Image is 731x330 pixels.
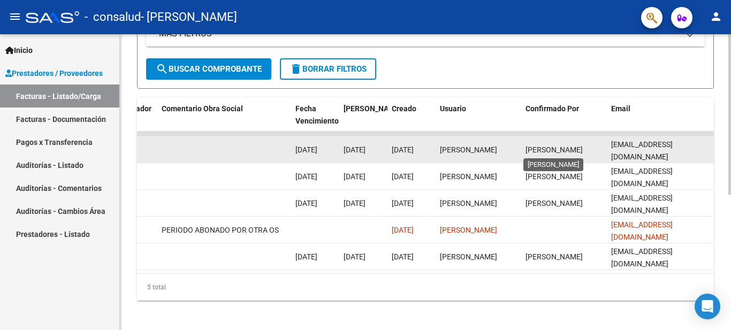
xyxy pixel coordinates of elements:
[290,64,367,74] span: Borrar Filtros
[392,226,414,234] span: [DATE]
[611,194,673,214] span: [EMAIL_ADDRESS][DOMAIN_NAME]
[156,64,262,74] span: Buscar Comprobante
[392,252,414,261] span: [DATE]
[607,97,714,144] datatable-header-cell: Email
[611,140,673,161] span: [EMAIL_ADDRESS][DOMAIN_NAME]
[162,104,243,113] span: Comentario Obra Social
[392,199,414,208] span: [DATE]
[291,97,339,144] datatable-header-cell: Fecha Vencimiento
[526,199,583,208] span: [PERSON_NAME]
[440,252,497,261] span: [PERSON_NAME]
[440,226,497,234] span: [PERSON_NAME]
[526,104,579,113] span: Confirmado Por
[710,10,722,23] mat-icon: person
[440,104,466,113] span: Usuario
[392,104,416,113] span: Creado
[436,97,521,144] datatable-header-cell: Usuario
[695,294,720,319] div: Open Intercom Messenger
[392,172,414,181] span: [DATE]
[85,5,141,29] span: - consalud
[9,10,21,23] mat-icon: menu
[344,172,365,181] span: [DATE]
[344,252,365,261] span: [DATE]
[5,67,103,79] span: Prestadores / Proveedores
[156,63,169,75] mat-icon: search
[5,44,33,56] span: Inicio
[611,220,673,241] span: [EMAIL_ADDRESS][DOMAIN_NAME]
[162,226,279,234] span: PERIODO ABONADO POR OTRA OS
[344,104,401,113] span: [PERSON_NAME]
[295,252,317,261] span: [DATE]
[339,97,387,144] datatable-header-cell: Fecha Confimado
[526,172,583,181] span: [PERSON_NAME]
[440,199,497,208] span: [PERSON_NAME]
[611,104,630,113] span: Email
[387,97,436,144] datatable-header-cell: Creado
[295,145,317,154] span: [DATE]
[526,252,583,261] span: [PERSON_NAME]
[280,58,376,80] button: Borrar Filtros
[440,145,497,154] span: [PERSON_NAME]
[295,199,317,208] span: [DATE]
[344,145,365,154] span: [DATE]
[295,172,317,181] span: [DATE]
[344,199,365,208] span: [DATE]
[521,97,607,144] datatable-header-cell: Confirmado Por
[157,97,291,144] datatable-header-cell: Comentario Obra Social
[146,58,271,80] button: Buscar Comprobante
[611,247,673,268] span: [EMAIL_ADDRESS][DOMAIN_NAME]
[137,274,714,301] div: 5 total
[526,145,583,154] span: [PERSON_NAME]
[392,145,414,154] span: [DATE]
[141,5,237,29] span: - [PERSON_NAME]
[295,104,339,125] span: Fecha Vencimiento
[440,172,497,181] span: [PERSON_NAME]
[290,63,302,75] mat-icon: delete
[611,167,673,188] span: [EMAIL_ADDRESS][DOMAIN_NAME]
